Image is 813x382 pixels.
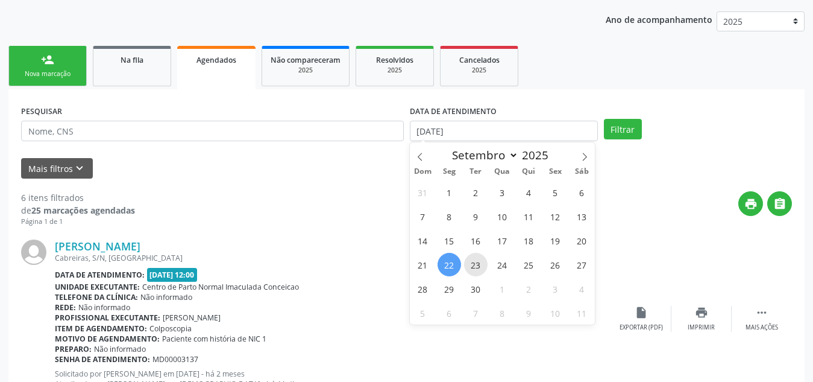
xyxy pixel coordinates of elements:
[544,229,567,252] span: Setembro 19, 2025
[746,323,778,332] div: Mais ações
[464,205,488,228] span: Setembro 9, 2025
[73,162,86,175] i: keyboard_arrow_down
[491,180,514,204] span: Setembro 3, 2025
[411,253,435,276] span: Setembro 21, 2025
[570,253,594,276] span: Setembro 27, 2025
[517,277,541,301] span: Outubro 2, 2025
[94,344,146,354] span: Não informado
[55,270,145,280] b: Data de atendimento:
[411,229,435,252] span: Setembro 14, 2025
[635,306,648,319] i: insert_drive_file
[544,205,567,228] span: Setembro 12, 2025
[570,180,594,204] span: Setembro 6, 2025
[438,301,461,325] span: Outubro 6, 2025
[738,191,763,216] button: print
[544,180,567,204] span: Setembro 5, 2025
[21,102,62,121] label: PESQUISAR
[21,121,404,141] input: Nome, CNS
[447,147,519,164] select: Month
[517,253,541,276] span: Setembro 25, 2025
[449,66,509,75] div: 2025
[491,229,514,252] span: Setembro 17, 2025
[21,240,46,265] img: img
[544,277,567,301] span: Outubro 3, 2025
[570,229,594,252] span: Setembro 20, 2025
[517,205,541,228] span: Setembro 11, 2025
[517,301,541,325] span: Outubro 9, 2025
[438,205,461,228] span: Setembro 8, 2025
[464,277,488,301] span: Setembro 30, 2025
[544,253,567,276] span: Setembro 26, 2025
[464,180,488,204] span: Setembro 2, 2025
[55,240,140,253] a: [PERSON_NAME]
[365,66,425,75] div: 2025
[515,168,542,176] span: Qui
[55,323,147,334] b: Item de agendamento:
[518,147,558,163] input: Year
[491,205,514,228] span: Setembro 10, 2025
[570,277,594,301] span: Outubro 4, 2025
[517,229,541,252] span: Setembro 18, 2025
[606,11,712,27] p: Ano de acompanhamento
[695,306,708,319] i: print
[544,301,567,325] span: Outubro 10, 2025
[140,292,192,302] span: Não informado
[147,268,198,282] span: [DATE] 12:00
[55,334,160,344] b: Motivo de agendamento:
[17,69,78,78] div: Nova marcação
[411,180,435,204] span: Agosto 31, 2025
[411,205,435,228] span: Setembro 7, 2025
[121,55,143,65] span: Na fila
[491,253,514,276] span: Setembro 24, 2025
[149,323,192,334] span: Colposcopia
[55,253,611,263] div: Cabreiras, S/N, [GEOGRAPHIC_DATA]
[55,282,140,292] b: Unidade executante:
[196,55,236,65] span: Agendados
[570,205,594,228] span: Setembro 13, 2025
[491,301,514,325] span: Outubro 8, 2025
[21,217,135,227] div: Página 1 de 1
[410,168,436,176] span: Dom
[162,334,266,344] span: Paciente com história de NIC 1
[376,55,413,65] span: Resolvidos
[568,168,595,176] span: Sáb
[438,180,461,204] span: Setembro 1, 2025
[55,302,76,313] b: Rede:
[438,277,461,301] span: Setembro 29, 2025
[438,229,461,252] span: Setembro 15, 2025
[491,277,514,301] span: Outubro 1, 2025
[620,323,663,332] div: Exportar (PDF)
[411,301,435,325] span: Outubro 5, 2025
[410,121,598,141] input: Selecione um intervalo
[604,119,642,139] button: Filtrar
[142,282,299,292] span: Centro de Parto Normal Imaculada Conceicao
[55,344,92,354] b: Preparo:
[688,323,715,332] div: Imprimir
[78,302,130,313] span: Não informado
[438,253,461,276] span: Setembro 22, 2025
[570,301,594,325] span: Outubro 11, 2025
[459,55,500,65] span: Cancelados
[21,158,93,179] button: Mais filtroskeyboard_arrow_down
[464,301,488,325] span: Outubro 7, 2025
[773,197,786,211] i: 
[55,292,138,302] b: Telefone da clínica:
[41,53,54,66] div: person_add
[767,191,792,216] button: 
[410,102,497,121] label: DATA DE ATENDIMENTO
[489,168,515,176] span: Qua
[271,66,341,75] div: 2025
[21,191,135,204] div: 6 itens filtrados
[152,354,198,364] span: MD00003137
[55,313,160,323] b: Profissional executante:
[464,253,488,276] span: Setembro 23, 2025
[163,313,221,323] span: [PERSON_NAME]
[517,180,541,204] span: Setembro 4, 2025
[31,205,135,216] strong: 25 marcações agendadas
[755,306,768,319] i: 
[55,354,150,364] b: Senha de atendimento:
[462,168,489,176] span: Ter
[464,229,488,252] span: Setembro 16, 2025
[21,204,135,217] div: de
[411,277,435,301] span: Setembro 28, 2025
